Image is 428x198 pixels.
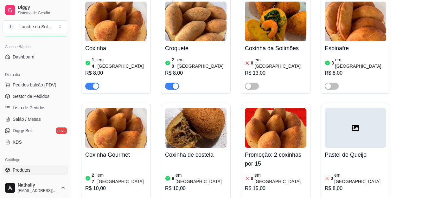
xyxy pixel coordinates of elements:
[19,24,51,30] div: Lanche da Sol ...
[18,182,58,188] span: Nathally
[3,70,68,80] div: Dia a dia
[3,42,68,52] div: Acesso Rápido
[18,5,66,10] span: Diggy
[331,60,334,66] article: 3
[172,175,174,181] article: 9
[245,150,306,168] h4: Promoção: 2 coxinhas por 15
[92,57,96,69] article: 14
[3,137,68,147] a: KDS
[165,108,227,148] img: product-image
[165,2,227,41] img: product-image
[325,44,386,53] h4: Espinafre
[13,116,41,122] span: Salão / Mesas
[3,165,68,175] a: Produtos
[13,167,30,173] span: Produtos
[18,10,66,16] span: Sistema de Gestão
[85,108,147,148] img: product-image
[325,150,386,159] h4: Pastel de Queijo
[13,93,49,99] span: Gestor de Pedidos
[331,175,333,181] article: 0
[13,105,46,111] span: Lista de Pedidos
[176,172,227,185] article: em [GEOGRAPHIC_DATA]
[3,91,68,101] a: Gestor de Pedidos
[3,126,68,136] a: Diggy Botnovo
[13,82,56,88] span: Pedidos balcão (PDV)
[335,57,386,69] article: em [GEOGRAPHIC_DATA]
[245,185,306,192] div: R$ 15,00
[165,44,227,53] h4: Croquete
[3,80,68,90] button: Pedidos balcão (PDV)
[165,69,227,77] div: R$ 8,00
[245,108,306,148] img: product-image
[85,44,147,53] h4: Coxinha
[18,188,58,193] span: [EMAIL_ADDRESS][DOMAIN_NAME]
[3,114,68,124] a: Salão / Mesas
[13,127,32,134] span: Diggy Bot
[325,69,386,77] div: R$ 8,00
[85,185,147,192] div: R$ 10,00
[325,185,386,192] div: R$ 8,00
[13,139,22,145] span: KDS
[165,150,227,159] h4: Coxinha de costela
[85,69,147,77] div: R$ 8,00
[245,44,306,53] h4: Coxinha da Solimões
[85,150,147,159] h4: Coxinha Gourmet
[3,20,68,33] button: Select a team
[3,155,68,165] div: Catálogo
[254,57,306,69] article: em [GEOGRAPHIC_DATA]
[334,172,386,185] article: em [GEOGRAPHIC_DATA]
[3,52,68,62] a: Dashboard
[3,180,68,195] button: Nathally[EMAIL_ADDRESS][DOMAIN_NAME]
[3,3,68,18] a: DiggySistema de Gestão
[98,172,147,185] article: em [GEOGRAPHIC_DATA]
[251,175,253,181] article: 0
[92,172,96,185] article: 27
[85,2,147,41] img: product-image
[254,172,306,185] article: em [GEOGRAPHIC_DATA]
[165,185,227,192] div: R$ 10,00
[245,69,306,77] div: R$ 13,00
[98,57,147,69] article: em [GEOGRAPHIC_DATA]
[8,24,14,30] span: L
[172,57,176,69] article: 28
[3,103,68,113] a: Lista de Pedidos
[177,57,227,69] article: em [GEOGRAPHIC_DATA]
[325,2,386,41] img: product-image
[251,60,253,66] article: 0
[13,54,35,60] span: Dashboard
[3,176,68,187] a: Complementos
[245,2,306,41] img: product-image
